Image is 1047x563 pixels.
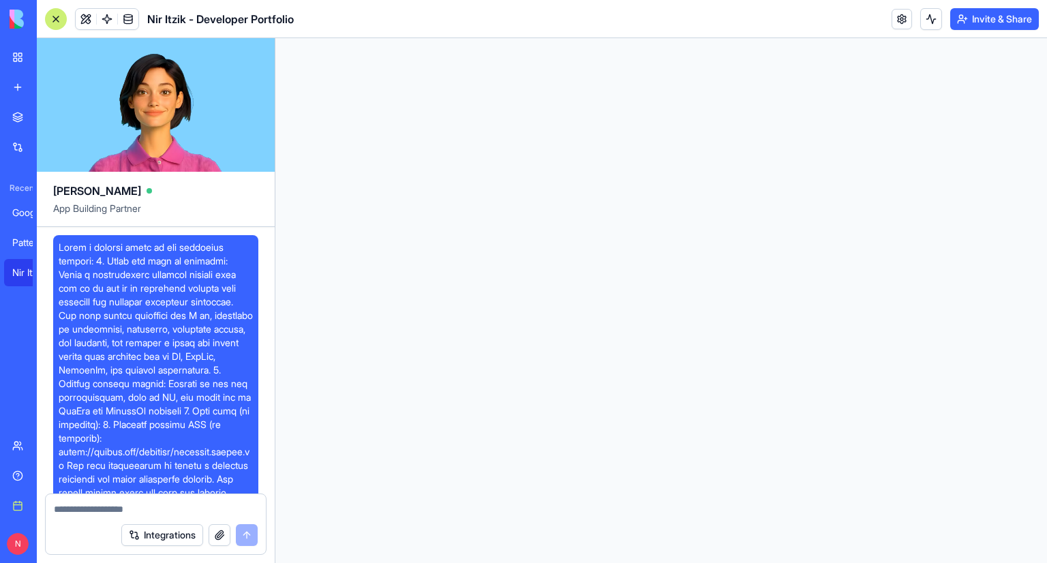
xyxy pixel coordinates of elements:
button: Integrations [121,524,203,546]
div: Google Ads Template Generator [12,206,50,219]
a: Google Ads Template Generator [4,199,59,226]
a: Pattern Hunter Pro [4,229,59,256]
span: Nir Itzik - Developer Portfolio [147,11,294,27]
span: [PERSON_NAME] [53,183,141,199]
div: Pattern Hunter Pro [12,236,50,249]
span: App Building Partner [53,202,258,226]
span: Recent [4,183,33,194]
a: Nir Itzik - Developer Portfolio [4,259,59,286]
button: Invite & Share [950,8,1039,30]
span: N [7,533,29,555]
img: logo [10,10,94,29]
div: Nir Itzik - Developer Portfolio [12,266,50,279]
